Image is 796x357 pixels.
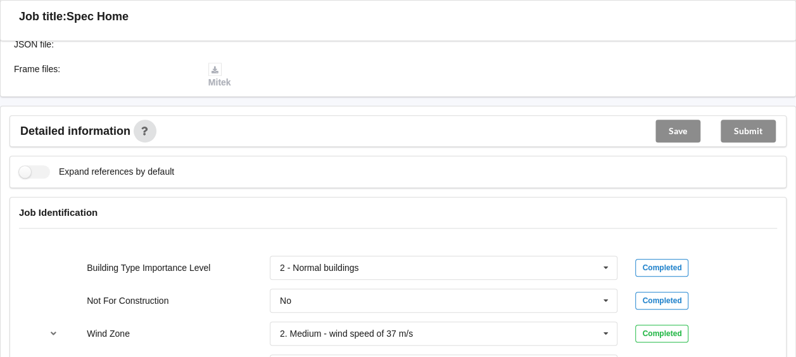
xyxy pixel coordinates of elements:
div: 2 - Normal buildings [280,263,359,272]
label: Expand references by default [19,165,174,178]
div: No [280,296,291,305]
div: Completed [635,292,688,310]
div: 2. Medium - wind speed of 37 m/s [280,329,413,338]
div: Completed [635,259,688,277]
h4: Job Identification [19,206,777,218]
label: Building Type Importance Level [87,263,210,273]
h3: Job title: [19,9,66,24]
a: Mitek [208,64,231,88]
div: Frame files : [5,63,199,89]
h3: Spec Home [66,9,129,24]
div: JSON file : [5,38,199,51]
span: Detailed information [20,125,130,137]
label: Wind Zone [87,329,130,339]
button: reference-toggle [41,322,66,345]
label: Not For Construction [87,296,168,306]
div: Completed [635,325,688,342]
